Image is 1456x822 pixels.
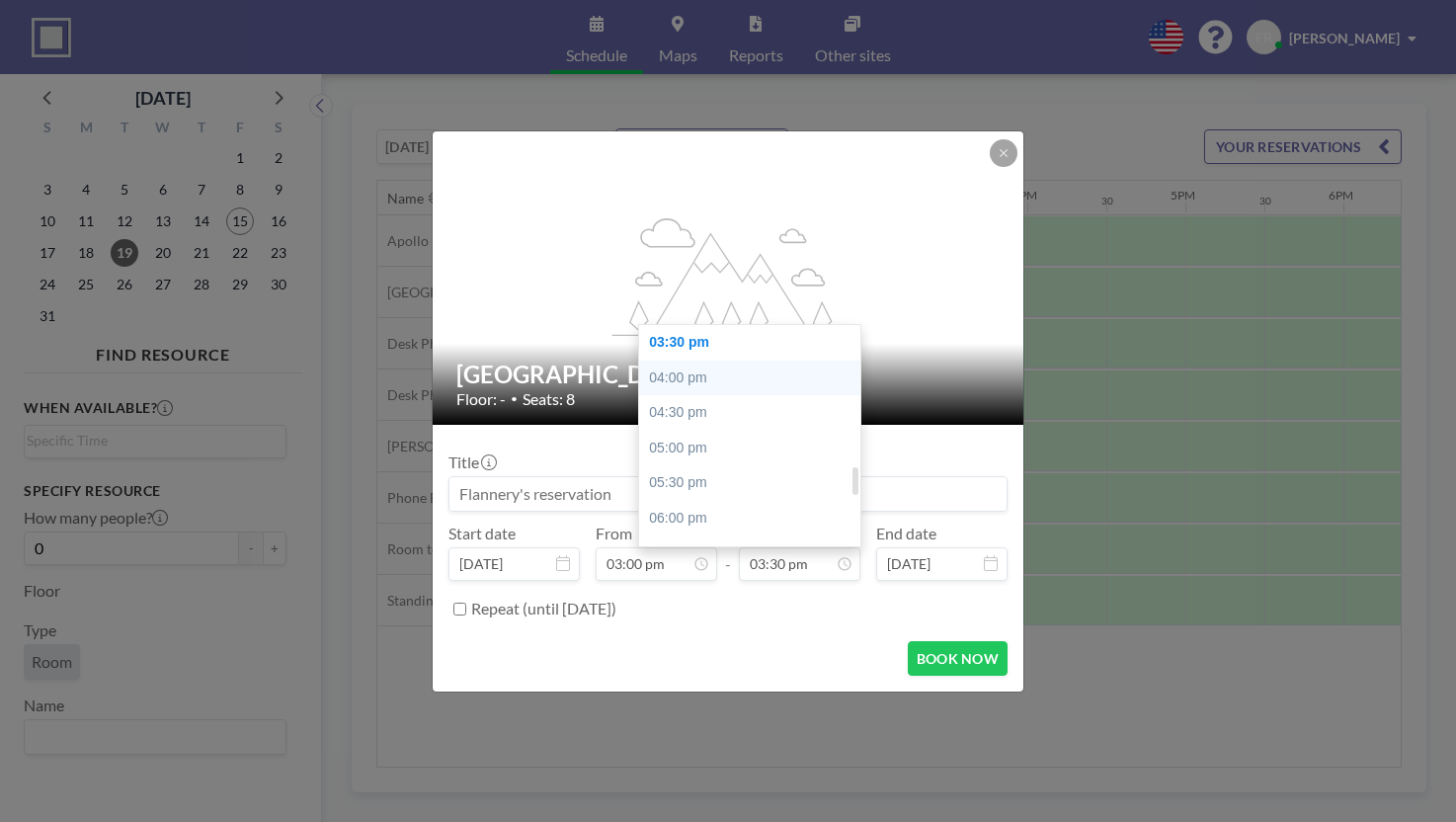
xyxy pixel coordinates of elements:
span: Seats: 8 [523,389,575,409]
div: 04:30 pm [639,395,870,431]
div: 05:00 pm [639,431,870,466]
div: 03:30 pm [639,325,870,361]
div: 06:00 pm [639,501,870,536]
span: Floor: - [456,389,506,409]
span: • [511,391,518,406]
label: Title [448,452,495,472]
button: BOOK NOW [908,641,1008,676]
div: 06:30 pm [639,535,870,571]
label: Start date [448,524,516,543]
div: 04:00 pm [639,361,870,396]
h2: [GEOGRAPHIC_DATA] [456,360,1002,389]
span: - [725,531,731,574]
input: Flannery's reservation [449,477,1007,511]
label: Repeat (until [DATE]) [471,599,616,618]
div: 05:30 pm [639,465,870,501]
label: End date [876,524,936,543]
label: From [596,524,632,543]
